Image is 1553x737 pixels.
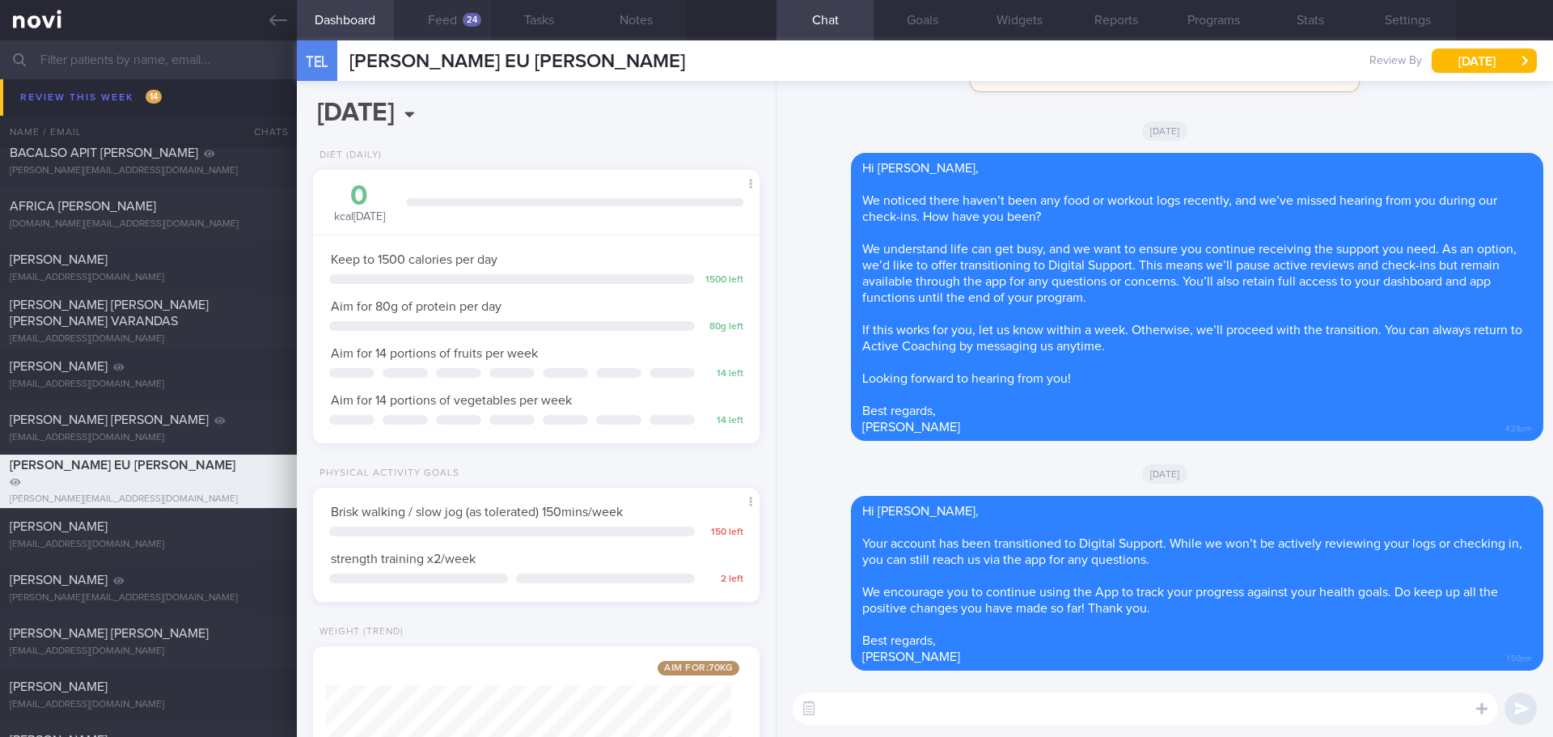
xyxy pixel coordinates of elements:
[10,459,235,472] span: [PERSON_NAME] EU [PERSON_NAME]
[658,661,739,676] span: Aim for: 70 kg
[10,93,215,106] span: [PERSON_NAME] ([PERSON_NAME])
[862,421,960,434] span: [PERSON_NAME]
[1369,54,1422,69] span: Review By
[10,165,287,177] div: [PERSON_NAME][EMAIL_ADDRESS][DOMAIN_NAME]
[331,347,538,360] span: Aim for 14 portions of fruits per week
[10,413,209,426] span: [PERSON_NAME] [PERSON_NAME]
[10,493,287,506] div: [PERSON_NAME][EMAIL_ADDRESS][DOMAIN_NAME]
[10,574,108,587] span: [PERSON_NAME]
[10,253,108,266] span: [PERSON_NAME]
[862,586,1498,615] span: We encourage you to continue using the App to track your progress against your health goals. Do k...
[10,146,198,159] span: BACALSO APIT [PERSON_NAME]
[331,553,476,565] span: strength training x2/week
[1142,464,1188,484] span: [DATE]
[331,506,623,519] span: Brisk walking / slow jog (as tolerated) 150mins/week
[703,574,743,586] div: 2 left
[10,592,287,604] div: [PERSON_NAME][EMAIL_ADDRESS][DOMAIN_NAME]
[313,150,382,162] div: Diet (Daily)
[1432,49,1537,73] button: [DATE]
[329,182,390,225] div: kcal [DATE]
[331,394,572,407] span: Aim for 14 portions of vegetables per week
[10,112,287,124] div: [EMAIL_ADDRESS][DOMAIN_NAME]
[703,527,743,539] div: 150 left
[313,468,459,480] div: Physical Activity Goals
[10,218,287,231] div: [DOMAIN_NAME][EMAIL_ADDRESS][DOMAIN_NAME]
[331,300,501,313] span: Aim for 80g of protein per day
[703,415,743,427] div: 14 left
[10,333,287,345] div: [EMAIL_ADDRESS][DOMAIN_NAME]
[10,627,209,640] span: [PERSON_NAME] [PERSON_NAME]
[862,505,979,518] span: Hi [PERSON_NAME],
[862,162,979,175] span: Hi [PERSON_NAME],
[862,372,1071,385] span: Looking forward to hearing from you!
[463,13,481,27] div: 24
[349,52,685,71] span: [PERSON_NAME] EU [PERSON_NAME]
[862,650,960,663] span: [PERSON_NAME]
[313,626,404,638] div: Weight (Trend)
[862,243,1517,304] span: We understand life can get busy, and we want to ensure you continue receiving the support you nee...
[703,274,743,286] div: 1500 left
[10,646,287,658] div: [EMAIL_ADDRESS][DOMAIN_NAME]
[1507,649,1532,664] span: 1:50pm
[293,31,341,93] div: TEL
[862,194,1497,223] span: We noticed there haven’t been any food or workout logs recently, and we’ve missed hearing from yo...
[329,182,390,210] div: 0
[703,321,743,333] div: 80 g left
[862,634,936,647] span: Best regards,
[10,432,287,444] div: [EMAIL_ADDRESS][DOMAIN_NAME]
[862,324,1522,353] span: If this works for you, let us know within a week. Otherwise, we’ll proceed with the transition. Y...
[10,520,108,533] span: [PERSON_NAME]
[10,379,287,391] div: [EMAIL_ADDRESS][DOMAIN_NAME]
[1142,121,1188,141] span: [DATE]
[10,360,108,373] span: [PERSON_NAME]
[10,539,287,551] div: [EMAIL_ADDRESS][DOMAIN_NAME]
[862,537,1522,566] span: Your account has been transitioned to Digital Support. While we won’t be actively reviewing your ...
[1505,419,1532,434] span: 4:28pm
[10,699,287,711] div: [EMAIL_ADDRESS][DOMAIN_NAME]
[862,405,936,417] span: Best regards,
[703,368,743,380] div: 14 left
[331,253,497,266] span: Keep to 1500 calories per day
[10,272,287,284] div: [EMAIL_ADDRESS][DOMAIN_NAME]
[10,299,209,328] span: [PERSON_NAME] [PERSON_NAME] [PERSON_NAME] VARANDAS
[10,680,108,693] span: [PERSON_NAME]
[10,200,156,213] span: AFRICA [PERSON_NAME]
